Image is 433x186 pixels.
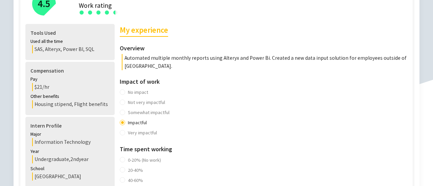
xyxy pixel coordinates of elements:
[35,83,37,90] span: $
[120,144,409,154] h3: Time spent working
[30,67,110,75] h4: Compensation
[30,122,110,130] h4: Intern Profile
[125,117,150,128] span: Impactful
[30,29,110,37] h4: Tools Used
[30,38,110,45] div: Used all the time
[30,93,110,100] div: Other benefits
[122,54,409,70] p: Automated multiple monthly reports using Alteryx and Power Bi. Created a new data input solution ...
[30,165,110,172] div: School
[96,8,101,16] div: ●
[32,45,110,53] div: SAS, Alteryx, Power BI, SQL
[120,77,409,86] h3: Impact of work
[87,8,93,16] div: ●
[104,8,110,16] div: ●
[35,83,42,90] span: 21
[120,44,409,53] h3: Overview
[30,131,110,138] div: Major
[30,148,110,155] div: Year
[113,8,118,16] div: ●
[32,100,110,108] div: Housing stipend, Flight benefits
[120,24,168,37] h2: My experience
[32,138,110,146] div: Information Technology
[113,8,115,16] div: ●
[79,8,85,16] div: ●
[79,3,399,8] div: Work rating
[32,172,110,181] div: [GEOGRAPHIC_DATA]
[30,76,110,83] div: Pay
[42,83,49,90] span: /hr
[32,155,110,163] div: Undergraduate , 2nd year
